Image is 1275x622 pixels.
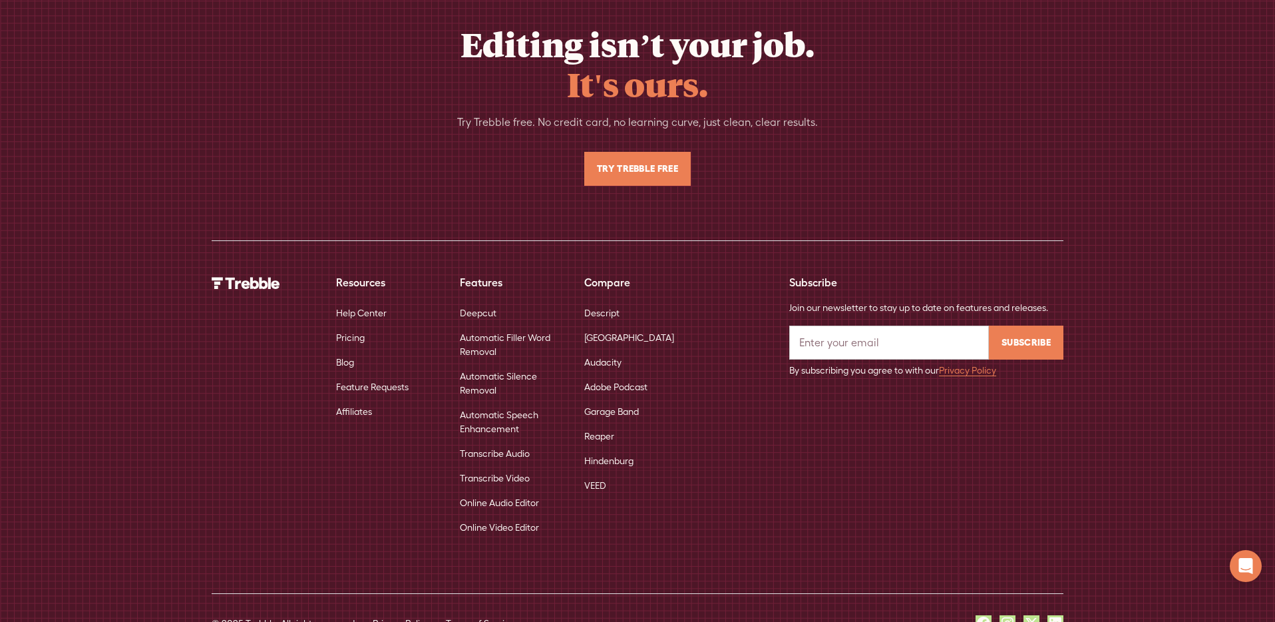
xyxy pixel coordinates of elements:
[584,424,614,449] a: Reaper
[460,274,563,290] div: Features
[336,301,387,326] a: Help Center
[584,326,674,350] a: [GEOGRAPHIC_DATA]
[567,62,708,106] span: It's ours.
[460,364,563,403] a: Automatic Silence Removal
[584,473,606,498] a: VEED
[789,301,1063,315] div: Join our newsletter to stay up to date on features and releases.
[336,274,439,290] div: Resources
[336,326,365,350] a: Pricing
[789,364,1063,378] div: By subscribing you agree to with our
[939,365,996,376] a: Privacy Policy
[584,400,639,424] a: Garage Band
[584,301,620,326] a: Descript
[789,274,1063,290] div: Subscribe
[584,152,691,186] a: Try Trebble Free
[1230,550,1262,582] div: Open Intercom Messenger
[460,24,815,104] h2: Editing isn’t your job.
[336,375,409,400] a: Feature Requests
[584,375,647,400] a: Adobe Podcast
[789,326,1063,378] form: Email Form
[460,442,530,466] a: Transcribe Audio
[336,350,354,375] a: Blog
[336,400,372,424] a: Affiliates
[789,326,989,360] input: Enter your email
[460,301,496,326] a: Deepcut
[989,326,1063,360] input: Subscribe
[460,466,530,491] a: Transcribe Video
[460,326,563,364] a: Automatic Filler Word Removal
[212,277,280,289] img: Trebble Logo - AI Podcast Editor
[584,350,622,375] a: Audacity
[460,403,563,442] a: Automatic Speech Enhancement
[460,491,539,515] a: Online Audio Editor
[457,115,818,131] div: Try Trebble free. No credit card, no learning curve, just clean, clear results.
[584,274,687,290] div: Compare
[584,449,634,473] a: Hindenburg
[460,515,539,540] a: Online Video Editor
